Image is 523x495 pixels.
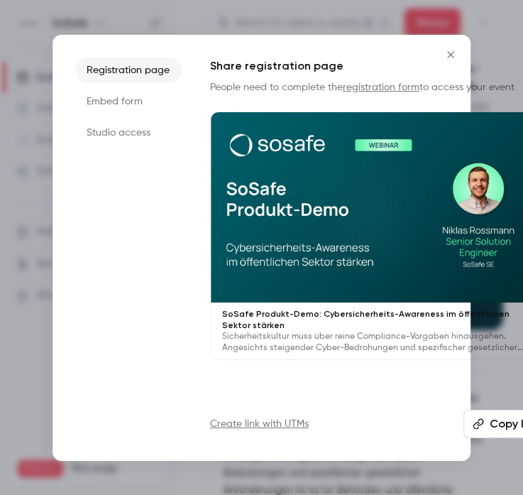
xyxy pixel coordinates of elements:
[75,120,182,146] li: Studio access
[75,58,182,83] li: Registration page
[75,89,182,114] li: Embed form
[210,417,309,431] a: Create link with UTMs
[436,40,465,69] button: Close
[343,82,419,92] a: registration form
